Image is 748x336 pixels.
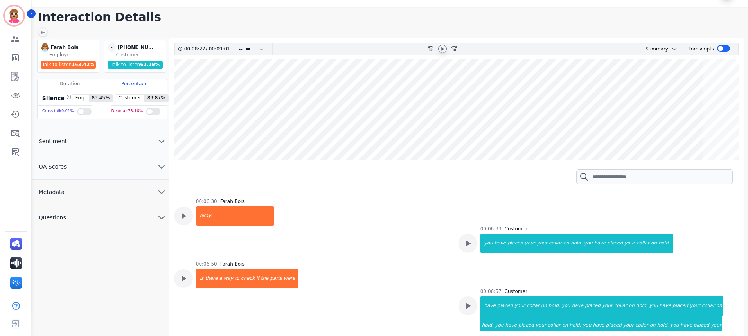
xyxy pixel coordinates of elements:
[540,296,548,316] div: on
[571,296,584,316] div: have
[223,269,234,288] div: way
[659,296,672,316] div: have
[72,62,94,67] span: 163.42 %
[613,296,628,316] div: collar
[157,187,166,197] svg: chevron down
[535,316,547,335] div: your
[32,214,72,221] span: Questions
[111,106,143,117] div: Dead air 73.16 %
[689,296,701,316] div: your
[671,46,678,52] svg: chevron down
[140,62,160,67] span: 61.19 %
[710,316,722,335] div: your
[628,296,635,316] div: on
[32,154,169,180] button: QA Scores chevron down
[582,316,592,335] div: you
[563,234,570,253] div: on
[32,163,73,171] span: QA Scores
[157,213,166,222] svg: chevron down
[32,129,169,154] button: Sentiment chevron down
[32,205,169,230] button: Questions chevron down
[561,296,571,316] div: you
[536,234,548,253] div: your
[480,226,502,232] div: 00:06:33
[649,296,659,316] div: you
[672,296,689,316] div: placed
[108,61,163,69] div: Talk to listen
[220,198,245,205] div: Farah Bois
[38,79,102,88] div: Duration
[218,269,223,288] div: a
[650,234,658,253] div: on
[716,296,723,316] div: on
[102,79,167,88] div: Percentage
[49,52,97,58] div: Employee
[593,234,606,253] div: have
[548,234,563,253] div: collar
[701,296,716,316] div: collar
[496,296,514,316] div: placed
[5,6,23,25] img: Bordered avatar
[635,316,649,335] div: collar
[184,43,232,55] div: /
[72,95,89,102] span: Emp
[507,234,524,253] div: placed
[524,234,536,253] div: your
[547,316,561,335] div: collar
[207,43,229,55] div: 00:09:01
[240,269,255,288] div: check
[197,269,205,288] div: is
[669,316,680,335] div: you
[32,137,73,145] span: Sentiment
[639,43,668,55] div: Summary
[196,198,217,205] div: 00:06:30
[197,206,274,226] div: okay.
[481,234,494,253] div: you
[116,52,164,58] div: Customer
[605,316,622,335] div: placed
[668,46,678,52] button: chevron down
[220,261,245,267] div: Farah Bois
[260,269,270,288] div: the
[622,316,635,335] div: your
[601,296,613,316] div: your
[548,296,561,316] div: hold.
[693,316,710,335] div: placed
[569,316,582,335] div: hold.
[480,288,502,295] div: 00:06:57
[505,288,527,295] div: Customer
[481,296,496,316] div: have
[269,269,283,288] div: parts
[583,234,593,253] div: you
[32,188,71,196] span: Metadata
[504,316,517,335] div: have
[656,316,670,335] div: hold.
[584,296,601,316] div: placed
[592,316,605,335] div: have
[255,269,260,288] div: if
[144,95,169,102] span: 89.87 %
[570,234,583,253] div: hold.
[505,226,527,232] div: Customer
[494,316,504,335] div: you
[624,234,636,253] div: your
[606,234,624,253] div: placed
[204,269,218,288] div: there
[494,234,507,253] div: have
[481,316,494,335] div: hold.
[196,261,217,267] div: 00:06:50
[184,43,206,55] div: 00:08:27
[283,269,298,288] div: were
[115,95,144,102] span: Customer
[89,95,113,102] span: 83.45 %
[561,316,569,335] div: on
[108,43,116,52] span: -
[526,296,540,316] div: collar
[680,316,692,335] div: have
[32,180,169,205] button: Metadata chevron down
[157,162,166,171] svg: chevron down
[518,316,535,335] div: placed
[234,269,240,288] div: to
[157,137,166,146] svg: chevron down
[41,61,96,69] div: Talk to listen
